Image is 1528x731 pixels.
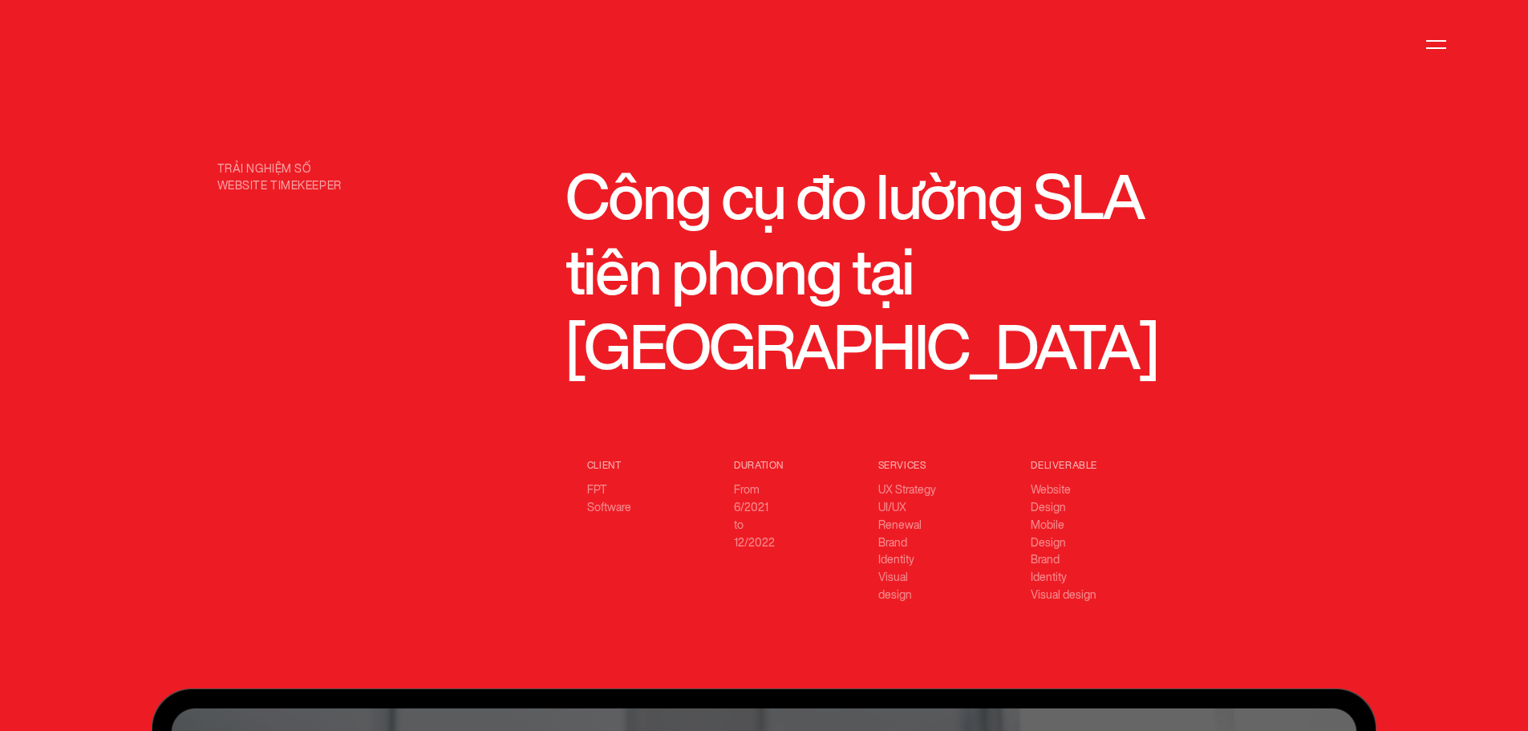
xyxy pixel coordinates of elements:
p: From 6/2021 to 12/2022 [734,458,784,552]
p: UX Strategy UI/UX Renewal Brand Identity Visual design [878,458,938,605]
small: deliverable [1031,458,1097,473]
small: Client [587,458,640,473]
p: FPT Software [587,458,640,517]
p: Website Design Mobile Design Brand Identity Visual design [1031,458,1097,605]
small: duration [734,458,784,473]
small: Services [878,458,938,473]
h1: Công cụ đo lường SLA tiên phong tại [GEOGRAPHIC_DATA] [565,160,1169,386]
span: trải nghiệm số website timekeeper [217,160,408,194]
